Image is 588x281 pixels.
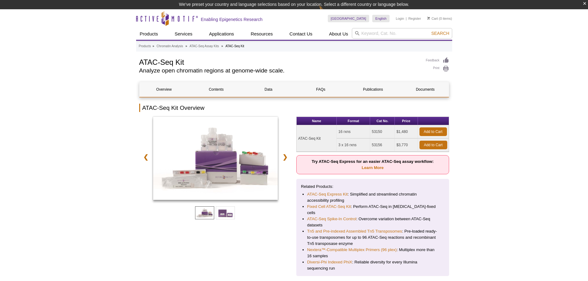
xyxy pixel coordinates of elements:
[352,28,452,39] input: Keyword, Cat. No.
[139,43,151,49] a: Products
[419,141,447,149] a: Add to Cart
[171,28,196,40] a: Services
[396,16,404,21] a: Login
[190,43,219,49] a: ATAC-Seq Assay Kits
[427,15,452,22] li: (0 items)
[307,191,348,197] a: ATAC-Seq Express Kit
[307,247,397,253] a: Nextera™-Compatible Multiplex Primers (96 plex)
[395,117,418,125] th: Price
[192,82,241,97] a: Contents
[337,125,370,138] td: 16 rxns
[221,44,223,48] li: »
[139,150,152,164] a: ❮
[426,57,449,64] a: Feedback
[370,125,395,138] td: 53150
[427,17,430,20] img: Your Cart
[328,15,369,22] a: [GEOGRAPHIC_DATA]
[431,31,449,36] span: Search
[247,28,277,40] a: Resources
[297,117,337,125] th: Name
[307,216,438,228] li: : Overcome variation between ATAC-Seq datasets
[408,16,421,21] a: Register
[139,104,449,112] h2: ATAC-Seq Kit Overview
[153,117,278,200] img: ATAC-Seq Kit
[278,150,292,164] a: ❯
[307,259,352,265] a: Diversi-Phi Indexed PhiX
[372,15,390,22] a: English
[153,117,278,202] a: ATAC-Seq Kit
[426,65,449,72] a: Print
[370,117,395,125] th: Cat No.
[201,17,263,22] h2: Enabling Epigenetics Research
[297,125,337,152] td: ATAC-Seq Kit
[139,57,420,66] h1: ATAC-Seq Kit
[307,216,356,222] a: ATAC-Seq Spike-In Control
[205,28,238,40] a: Applications
[319,5,335,19] img: Change Here
[337,117,370,125] th: Format
[337,138,370,152] td: 3 x 16 rxns
[296,82,345,97] a: FAQs
[395,125,418,138] td: $1,480
[139,68,420,73] h2: Analyze open chromatin regions at genome-wide scale.
[286,28,316,40] a: Contact Us
[370,138,395,152] td: 53156
[427,16,438,21] a: Cart
[307,204,351,210] a: Fixed Cell ATAC-Seq Kit
[136,28,162,40] a: Products
[186,44,187,48] li: »
[395,138,418,152] td: $3,770
[325,28,352,40] a: About Us
[401,82,450,97] a: Documents
[307,191,438,204] li: : Simplified and streamlined chromatin accessibility profiling
[225,44,244,48] li: ATAC-Seq Kit
[312,159,434,170] strong: Try ATAC-Seq Express for an easier ATAC-Seq assay workflow:
[140,82,189,97] a: Overview
[301,184,444,190] p: Related Products:
[307,247,438,259] li: : Multiplex more than 16 samples
[429,31,451,36] button: Search
[152,44,154,48] li: »
[307,204,438,216] li: : Perform ATAC-Seq in [MEDICAL_DATA]-fixed cells
[156,43,183,49] a: Chromatin Analysis
[307,228,438,247] li: : Pre-loaded ready-to-use transposomes for up to 96 ATAC-Seq reactions and recombinant Tn5 transp...
[348,82,398,97] a: Publications
[419,127,447,136] a: Add to Cart
[406,15,407,22] li: |
[307,228,402,234] a: Tn5 and Pre-indexed Assembled Tn5 Transposomes
[362,165,384,170] a: Learn More
[307,259,438,271] li: : Reliable diversity for every Illumina sequencing run
[244,82,293,97] a: Data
